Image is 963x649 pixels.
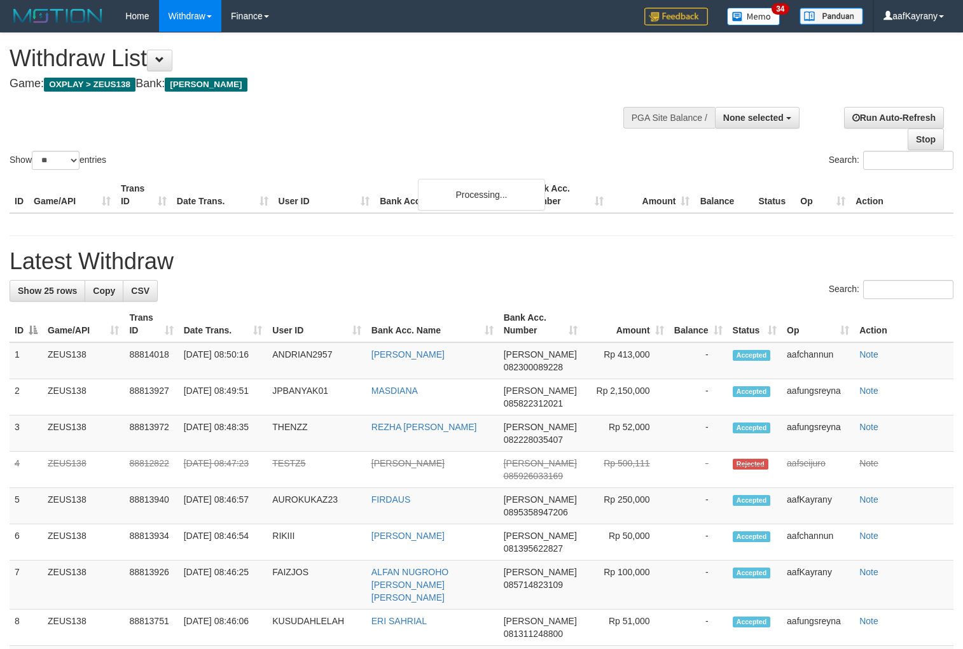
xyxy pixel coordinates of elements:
td: Rp 50,000 [583,524,669,561]
a: Stop [908,129,944,150]
td: aafungsreyna [782,379,854,415]
td: FAIZJOS [267,561,366,610]
input: Search: [863,280,953,299]
td: - [669,415,728,452]
a: Note [859,349,878,359]
td: 2 [10,379,43,415]
a: Note [859,531,878,541]
td: JPBANYAK01 [267,379,366,415]
td: 88813926 [124,561,178,610]
img: Feedback.jpg [644,8,708,25]
a: Note [859,616,878,626]
th: Bank Acc. Name: activate to sort column ascending [366,306,499,342]
th: ID [10,177,29,213]
span: Accepted [733,568,771,578]
td: [DATE] 08:46:54 [179,524,268,561]
a: CSV [123,280,158,302]
td: 88813927 [124,379,178,415]
td: ANDRIAN2957 [267,342,366,379]
th: Action [854,306,953,342]
td: - [669,379,728,415]
label: Search: [829,280,953,299]
th: Status [753,177,795,213]
th: Game/API: activate to sort column ascending [43,306,124,342]
span: 34 [772,3,789,15]
th: Trans ID: activate to sort column ascending [124,306,178,342]
span: [PERSON_NAME] [504,531,577,541]
th: Date Trans.: activate to sort column ascending [179,306,268,342]
a: ALFAN NUGROHO [PERSON_NAME] [PERSON_NAME] [371,567,448,603]
td: 5 [10,488,43,524]
td: ZEUS138 [43,488,124,524]
span: [PERSON_NAME] [504,567,577,577]
th: Action [850,177,953,213]
a: Note [859,386,878,396]
select: Showentries [32,151,80,170]
td: ZEUS138 [43,415,124,452]
th: Op [795,177,850,213]
td: Rp 2,150,000 [583,379,669,415]
th: Trans ID [116,177,172,213]
td: [DATE] 08:49:51 [179,379,268,415]
td: Rp 52,000 [583,415,669,452]
span: Copy 082300089228 to clipboard [504,362,563,372]
td: aafchannun [782,524,854,561]
td: Rp 413,000 [583,342,669,379]
td: ZEUS138 [43,342,124,379]
a: Run Auto-Refresh [844,107,944,129]
th: Bank Acc. Number [522,177,609,213]
span: Copy 085926033169 to clipboard [504,471,563,481]
a: [PERSON_NAME] [371,531,445,541]
td: ZEUS138 [43,379,124,415]
td: ZEUS138 [43,452,124,488]
th: Op: activate to sort column ascending [782,306,854,342]
td: 4 [10,452,43,488]
span: Copy 082228035407 to clipboard [504,435,563,445]
td: 8 [10,610,43,646]
a: Note [859,422,878,432]
a: MASDIANA [371,386,418,396]
td: 88813940 [124,488,178,524]
th: Balance: activate to sort column ascending [669,306,728,342]
td: Rp 250,000 [583,488,669,524]
td: aafungsreyna [782,415,854,452]
div: Processing... [418,179,545,211]
a: Copy [85,280,123,302]
td: 88812822 [124,452,178,488]
span: Copy 085714823109 to clipboard [504,580,563,590]
span: Copy 081395622827 to clipboard [504,543,563,554]
td: - [669,488,728,524]
span: Show 25 rows [18,286,77,296]
a: Show 25 rows [10,280,85,302]
img: MOTION_logo.png [10,6,106,25]
a: ERI SAHRIAL [371,616,427,626]
a: Note [859,458,878,468]
h1: Latest Withdraw [10,249,953,274]
span: Accepted [733,350,771,361]
h1: Withdraw List [10,46,629,71]
td: aafungsreyna [782,610,854,646]
span: Accepted [733,531,771,542]
th: Bank Acc. Number: activate to sort column ascending [499,306,583,342]
td: 88814018 [124,342,178,379]
td: THENZZ [267,415,366,452]
span: [PERSON_NAME] [165,78,247,92]
th: Game/API [29,177,116,213]
td: - [669,610,728,646]
span: [PERSON_NAME] [504,386,577,396]
th: ID: activate to sort column descending [10,306,43,342]
img: Button%20Memo.svg [727,8,780,25]
td: 7 [10,561,43,610]
input: Search: [863,151,953,170]
button: None selected [715,107,800,129]
span: [PERSON_NAME] [504,458,577,468]
span: [PERSON_NAME] [504,349,577,359]
a: Note [859,494,878,505]
span: Accepted [733,386,771,397]
td: AUROKUKAZ23 [267,488,366,524]
td: - [669,524,728,561]
td: 6 [10,524,43,561]
td: [DATE] 08:46:25 [179,561,268,610]
td: Rp 500,111 [583,452,669,488]
td: [DATE] 08:46:06 [179,610,268,646]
